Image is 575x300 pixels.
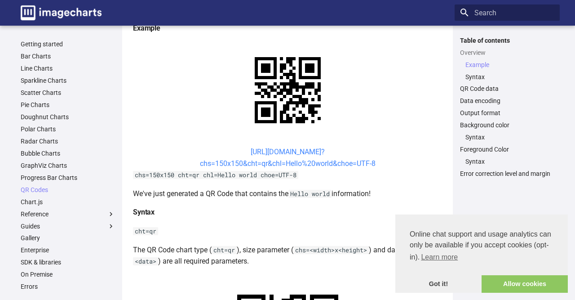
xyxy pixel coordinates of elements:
[239,41,336,139] img: chart
[21,137,115,145] a: Radar Charts
[21,210,115,218] label: Reference
[200,148,376,168] a: [URL][DOMAIN_NAME]?chs=150x150&cht=qr&chl=Hello%20world&choe=UTF-8
[133,227,158,235] code: cht=qr
[133,188,442,200] p: We've just generated a QR Code that contains the information!
[460,157,554,166] nav: Foreground Color
[460,145,554,153] a: Foreground Color
[133,206,442,218] h4: Syntax
[460,97,554,105] a: Data encoding
[21,198,115,206] a: Chart.js
[21,89,115,97] a: Scatter Charts
[455,4,560,21] input: Search
[460,133,554,141] nav: Background color
[465,157,554,166] a: Syntax
[21,113,115,121] a: Doughnut Charts
[21,125,115,133] a: Polar Charts
[17,2,105,24] a: Image-Charts documentation
[288,190,332,198] code: Hello world
[21,186,115,194] a: QR Codes
[395,275,482,293] a: dismiss cookie message
[21,258,115,266] a: SDK & libraries
[133,22,442,34] h4: Example
[420,251,459,264] a: learn more about cookies
[293,246,369,254] code: chs=<width>x<height>
[21,101,115,109] a: Pie Charts
[465,133,554,141] a: Syntax
[455,36,560,178] nav: Table of contents
[21,76,115,85] a: Sparkline Charts
[460,121,554,129] a: Background color
[21,40,115,48] a: Getting started
[21,64,115,72] a: Line Charts
[460,61,554,81] nav: Overview
[133,171,298,179] code: chs=150x150 cht=qr chl=Hello world choe=UTF-8
[21,149,115,157] a: Bubble Charts
[482,275,568,293] a: allow cookies
[460,170,554,178] a: Error correction level and margin
[460,85,554,93] a: QR Code data
[465,73,554,81] a: Syntax
[133,244,442,267] p: The QR Code chart type ( ), size parameter ( ) and data ( ) are all required parameters.
[460,109,554,117] a: Output format
[21,282,115,291] a: Errors
[455,36,560,45] label: Table of contents
[21,5,102,20] img: logo
[395,215,568,293] div: cookieconsent
[460,49,554,57] a: Overview
[21,270,115,278] a: On Premise
[21,161,115,170] a: GraphViz Charts
[21,234,115,242] a: Gallery
[21,174,115,182] a: Progress Bar Charts
[410,229,553,264] span: Online chat support and usage analytics can only be available if you accept cookies (opt-in).
[21,246,115,254] a: Enterprise
[465,61,554,69] a: Example
[21,52,115,60] a: Bar Charts
[21,222,115,230] label: Guides
[212,246,237,254] code: cht=qr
